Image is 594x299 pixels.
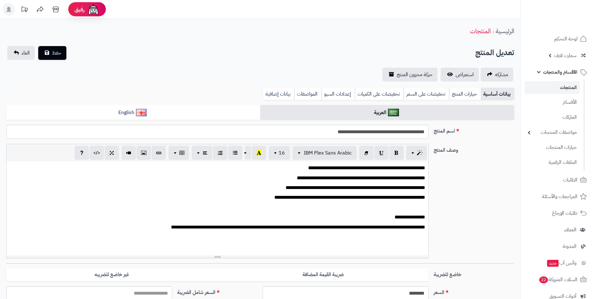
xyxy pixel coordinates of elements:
span: السلات المتروكة [539,275,577,284]
span: استعراض [456,71,474,78]
a: استعراض [441,68,479,81]
a: English [6,105,260,120]
label: السعر شامل الضريبة [175,286,260,296]
span: الغاء [22,49,30,57]
a: المدونة [524,239,590,254]
label: خاضع للضريبة [431,268,517,278]
h2: تعديل المنتج [475,46,514,59]
a: العربية [260,105,514,120]
a: العملاء [524,222,590,237]
a: مشاركه [481,68,513,81]
button: حفظ [38,46,66,60]
button: 16 [269,146,290,160]
label: اسم المنتج [431,125,517,135]
a: تخفيضات على الكميات [355,88,404,100]
a: مواصفات المنتجات [524,126,580,139]
a: تحديثات المنصة [17,3,32,17]
a: الأقسام [524,96,580,109]
a: المراجعات والأسئلة [524,189,590,204]
a: طلبات الإرجاع [524,206,590,221]
button: IBM Plex Sans Arabic [292,146,357,160]
span: لوحة التحكم [554,34,577,43]
span: جديد [547,260,559,267]
span: IBM Plex Sans Arabic [304,149,352,157]
img: ai-face.png [87,3,100,16]
img: English [136,109,147,116]
img: logo-2.png [551,17,588,30]
span: رفيق [75,6,85,13]
span: المراجعات والأسئلة [542,192,577,201]
a: تخفيضات على السعر [404,88,449,100]
span: وآتس آب [546,259,576,267]
span: مشاركه [495,71,508,78]
a: لوحة التحكم [524,31,590,46]
span: الأقسام والمنتجات [543,68,577,76]
a: وآتس آبجديد [524,255,590,270]
span: الطلبات [563,176,577,184]
span: حركة مخزون المنتج [397,71,432,78]
span: 16 [279,149,285,157]
a: خيارات المنتجات [524,141,580,154]
a: الرئيسية [496,26,514,36]
span: حفظ [52,49,61,57]
a: المواصفات [294,88,321,100]
span: 22 [539,276,548,283]
a: الملفات الرقمية [524,156,580,169]
a: الماركات [524,111,580,124]
a: المنتجات [470,26,491,36]
span: طلبات الإرجاع [552,209,577,218]
label: وصف المنتج [431,144,517,154]
a: حركة مخزون المنتج [382,68,437,81]
a: إعدادات السيو [321,88,355,100]
span: العملاء [564,225,576,234]
label: ضريبة القيمة المضافة [218,268,429,281]
a: بيانات أساسية [481,88,514,100]
a: الغاء [7,46,35,60]
a: بيانات إضافية [263,88,294,100]
a: السلات المتروكة22 [524,272,590,287]
label: السعر [431,286,517,296]
label: غير خاضع للضريبه [6,268,217,281]
span: سمارت لايف [554,51,576,60]
a: الطلبات [524,172,590,187]
img: العربية [388,109,399,116]
a: خيارات المنتج [449,88,481,100]
a: المنتجات [524,81,580,94]
span: المدونة [563,242,576,251]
